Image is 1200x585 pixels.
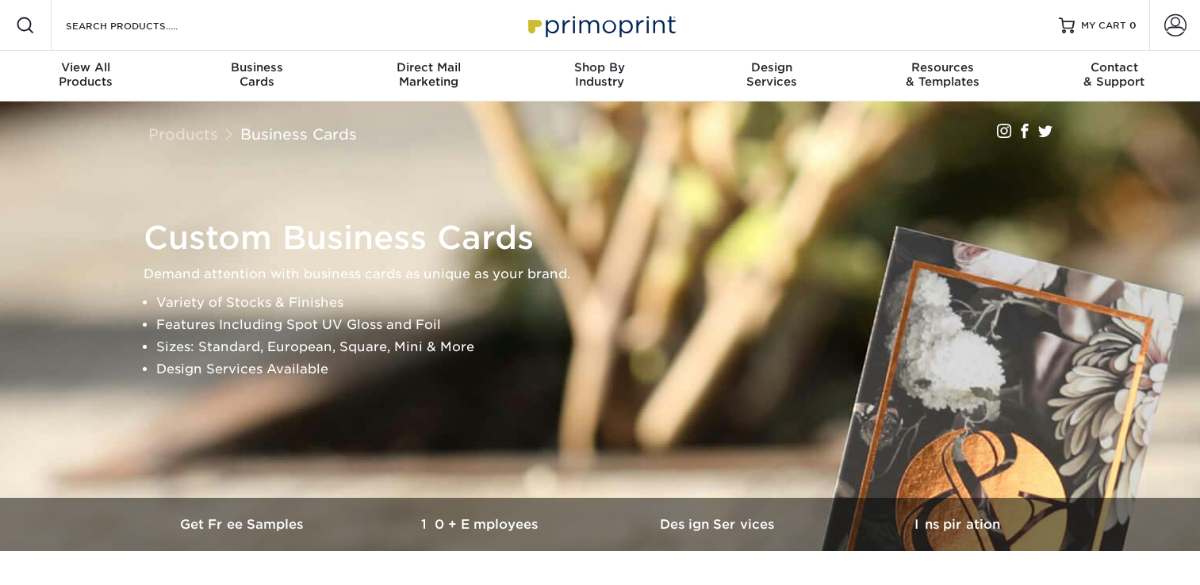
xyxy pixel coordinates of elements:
[144,219,1072,257] h1: Custom Business Cards
[857,60,1029,75] span: Resources
[1029,60,1200,89] div: & Support
[838,498,1076,551] a: Inspiration
[343,60,514,89] div: Marketing
[171,60,343,89] div: Cards
[156,314,1072,336] li: Features Including Spot UV Gloss and Foil
[600,498,838,551] a: Design Services
[156,292,1072,314] li: Variety of Stocks & Finishes
[600,517,838,532] h3: Design Services
[125,498,362,551] a: Get Free Samples
[686,51,857,101] a: DesignServices
[362,498,600,551] a: 10+ Employees
[144,263,1072,285] p: Demand attention with business cards as unique as your brand.
[156,358,1072,380] li: Design Services Available
[343,51,514,101] a: Direct MailMarketing
[686,60,857,75] span: Design
[514,60,685,89] div: Industry
[857,51,1029,101] a: Resources& Templates
[125,517,362,532] h3: Get Free Samples
[521,8,680,42] img: Primoprint
[343,60,514,75] span: Direct Mail
[514,51,685,101] a: Shop ByIndustry
[514,60,685,75] span: Shop By
[1129,20,1137,31] span: 0
[857,60,1029,89] div: & Templates
[148,125,218,143] a: Products
[156,336,1072,358] li: Sizes: Standard, European, Square, Mini & More
[1029,51,1200,101] a: Contact& Support
[1029,60,1200,75] span: Contact
[362,517,600,532] h3: 10+ Employees
[240,125,357,143] a: Business Cards
[64,16,219,35] input: SEARCH PRODUCTS.....
[1081,19,1126,32] span: MY CART
[686,60,857,89] div: Services
[171,51,343,101] a: BusinessCards
[171,60,343,75] span: Business
[838,517,1076,532] h3: Inspiration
